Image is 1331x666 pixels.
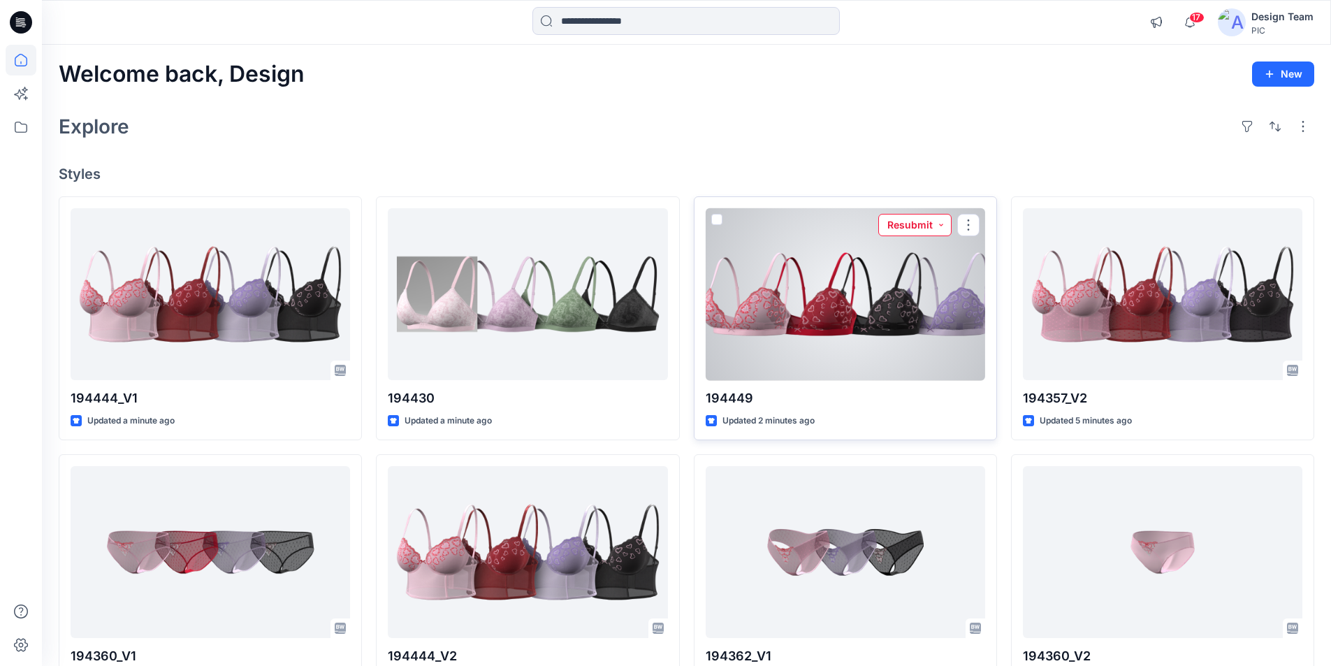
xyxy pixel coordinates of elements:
a: 194444_V2 [388,466,667,639]
a: 194444_V1 [71,208,350,381]
a: 194357_V2 [1023,208,1302,381]
p: Updated 5 minutes ago [1040,414,1132,428]
p: 194357_V2 [1023,389,1302,408]
a: 194362_V1 [706,466,985,639]
div: Design Team [1251,8,1314,25]
h2: Welcome back, Design [59,61,305,87]
p: Updated a minute ago [405,414,492,428]
h4: Styles [59,166,1314,182]
p: 194444_V1 [71,389,350,408]
p: 194430 [388,389,667,408]
a: 194360_V1 [71,466,350,639]
p: Updated a minute ago [87,414,175,428]
p: 194444_V2 [388,646,667,666]
a: 194430 [388,208,667,381]
h2: Explore [59,115,129,138]
p: Updated 2 minutes ago [722,414,815,428]
a: 194360_V2 [1023,466,1302,639]
p: 194362_V1 [706,646,985,666]
p: 194360_V2 [1023,646,1302,666]
img: avatar [1218,8,1246,36]
a: 194449 [706,208,985,381]
button: New [1252,61,1314,87]
span: 17 [1189,12,1205,23]
p: 194449 [706,389,985,408]
div: PIC [1251,25,1314,36]
p: 194360_V1 [71,646,350,666]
